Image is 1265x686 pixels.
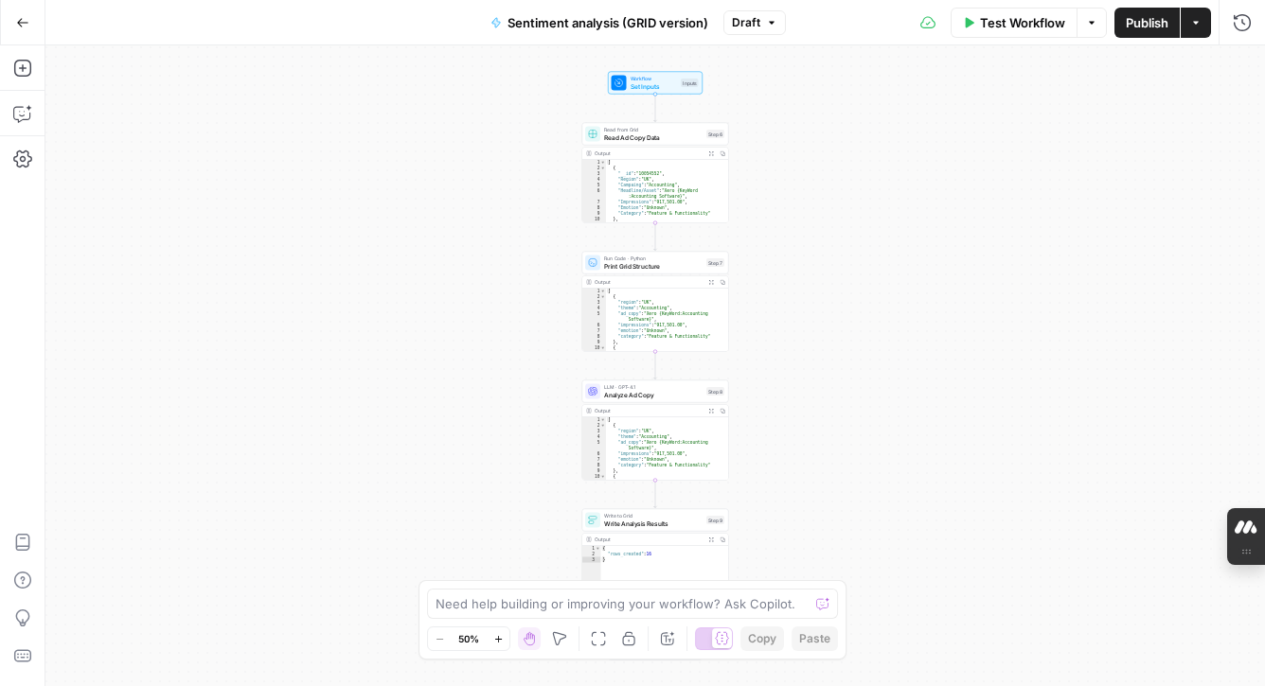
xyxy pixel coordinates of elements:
span: Test Workflow [980,13,1065,32]
button: Copy [740,626,784,651]
div: Output [595,278,703,286]
span: Toggle code folding, rows 2 through 9 [600,423,606,429]
span: Paste [799,630,830,647]
button: Publish [1114,8,1180,38]
div: 9 [582,468,606,474]
div: Step 7 [706,258,724,267]
span: Toggle code folding, rows 2 through 10 [600,166,606,171]
div: 11 [582,480,606,485]
span: Toggle code folding, rows 1 through 402 [600,289,606,294]
div: 1 [582,417,606,423]
div: 2 [582,423,606,429]
span: Sentiment analysis (GRID version) [508,13,708,32]
span: Toggle code folding, rows 10 through 17 [600,474,606,480]
div: 1 [582,289,606,294]
div: Output [595,150,703,157]
div: Inputs [681,79,699,87]
div: 4 [582,177,606,183]
div: 2 [582,294,606,300]
span: Toggle code folding, rows 10 through 17 [600,345,606,351]
button: Test Workflow [951,8,1077,38]
div: Output [595,407,703,414]
span: Publish [1126,13,1168,32]
span: Toggle code folding, rows 2 through 9 [600,294,606,300]
div: 1 [582,160,606,166]
div: Step 8 [706,387,724,396]
button: Draft [723,10,786,35]
span: Run Code · Python [604,255,703,262]
div: 1 [582,546,601,552]
span: LLM · GPT-4.1 [604,383,703,391]
span: Toggle code folding, rows 1 through 530 [600,417,606,423]
div: Read from GridRead Ad Copy DataStep 6Output[ { "__id":"10054552", "Region":"UK", "Campaing":"Acco... [582,123,729,223]
div: 7 [582,457,606,463]
span: Analyze Ad Copy [604,390,703,399]
span: 50% [458,631,479,646]
div: Output [595,536,703,543]
span: Print Grid Structure [604,261,703,271]
g: Edge from step_7 to step_8 [654,351,657,378]
div: LLM · GPT-4.1Analyze Ad CopyStep 8Output[ { "region":"UK", "theme":"Accounting", "ad_copy":"Xero ... [582,380,729,481]
div: Step 6 [706,130,724,138]
button: Paste [792,626,838,651]
div: 3 [582,429,606,434]
div: 3 [582,171,606,177]
div: 8 [582,334,606,340]
g: Edge from start to step_6 [654,94,657,121]
div: 11 [582,222,606,228]
div: 10 [582,474,606,480]
span: Write Analysis Results [604,519,703,528]
div: 7 [582,200,606,205]
span: Write to Grid [604,512,703,519]
div: 4 [582,434,606,440]
div: 7 [582,328,606,334]
span: Toggle code folding, rows 1 through 452 [600,160,606,166]
div: WorkflowSet InputsInputs [582,72,729,95]
span: Set Inputs [631,81,678,91]
span: Read Ad Copy Data [604,132,703,142]
g: Edge from step_8 to step_9 [654,480,657,507]
div: 2 [582,166,606,171]
span: Read from Grid [604,126,703,133]
div: 10 [582,345,606,351]
div: 8 [582,463,606,468]
div: 2 [582,552,601,557]
div: 9 [582,211,606,217]
div: 11 [582,351,606,357]
span: Copy [748,630,776,647]
div: 10 [582,217,606,222]
button: Sentiment analysis (GRID version) [479,8,720,38]
div: 4 [582,306,606,311]
span: Draft [732,14,760,31]
div: 5 [582,311,606,323]
span: Toggle code folding, rows 11 through 19 [600,222,606,228]
g: Edge from step_6 to step_7 [654,222,657,250]
div: Step 9 [706,516,724,524]
div: 6 [582,323,606,328]
div: Run Code · PythonPrint Grid StructureStep 7Output[ { "region":"UK", "theme":"Accounting", "ad_cop... [582,252,729,352]
div: 6 [582,451,606,457]
div: 9 [582,340,606,345]
div: 5 [582,440,606,451]
div: 5 [582,183,606,188]
span: Toggle code folding, rows 1 through 3 [596,546,601,552]
div: 3 [582,300,606,306]
span: Workflow [631,75,678,82]
div: 8 [582,205,606,211]
div: Write to GridWrite Analysis ResultsStep 9Output{ "rows_created":16} [582,509,729,609]
div: 3 [582,557,601,563]
div: 6 [582,188,606,200]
